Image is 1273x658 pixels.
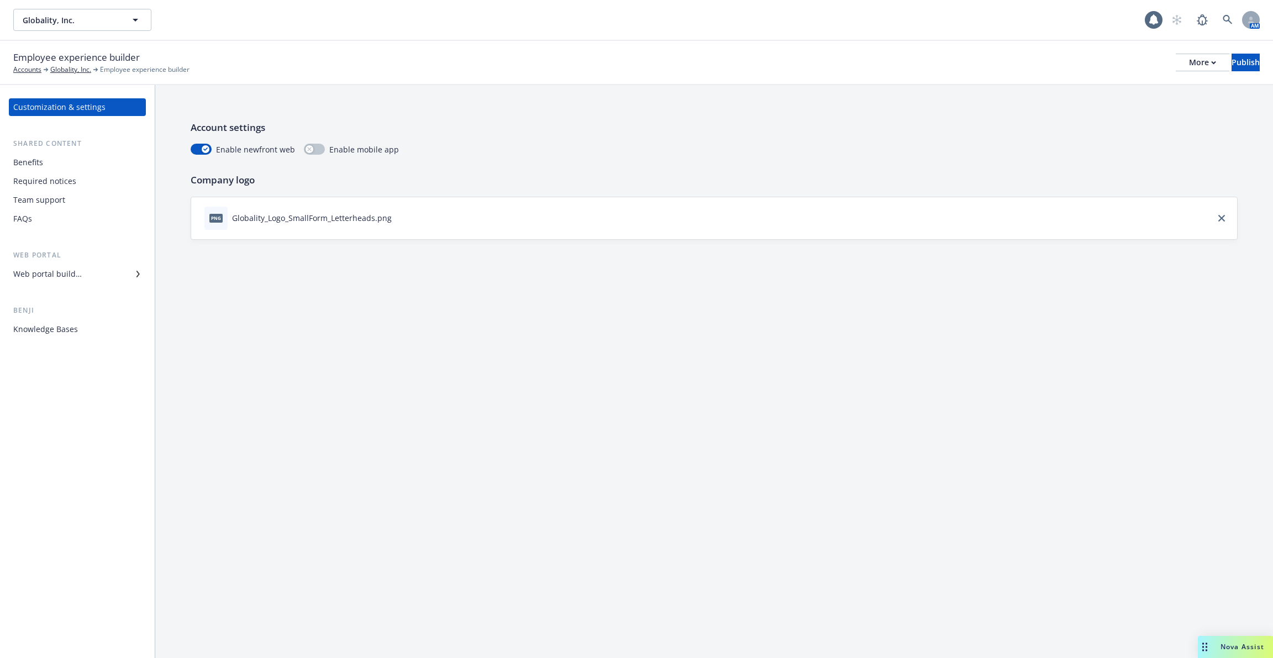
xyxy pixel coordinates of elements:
div: Benji [9,305,146,316]
button: download file [396,212,405,224]
a: Search [1217,9,1239,31]
button: Publish [1232,54,1260,71]
p: Account settings [191,120,1238,135]
span: Employee experience builder [13,50,140,65]
a: Benefits [9,154,146,171]
a: Globality, Inc. [50,65,91,75]
a: Required notices [9,172,146,190]
div: Team support [13,191,65,209]
button: Globality, Inc. [13,9,151,31]
span: png [209,214,223,222]
span: Globality, Inc. [23,14,118,26]
div: Knowledge Bases [13,320,78,338]
a: Accounts [13,65,41,75]
div: Required notices [13,172,76,190]
div: Globality_Logo_SmallForm_Letterheads.png [232,212,392,224]
div: Drag to move [1198,636,1212,658]
a: FAQs [9,210,146,228]
a: Report a Bug [1191,9,1213,31]
button: More [1176,54,1229,71]
span: Enable newfront web [216,144,295,155]
span: Enable mobile app [329,144,399,155]
a: Knowledge Bases [9,320,146,338]
a: Team support [9,191,146,209]
a: Web portal builder [9,265,146,283]
div: Web portal builder [13,265,82,283]
div: FAQs [13,210,32,228]
a: Customization & settings [9,98,146,116]
button: Nova Assist [1198,636,1273,658]
div: Customization & settings [13,98,106,116]
a: close [1215,212,1228,225]
p: Company logo [191,173,1238,187]
div: More [1189,54,1216,71]
span: Employee experience builder [100,65,190,75]
div: Benefits [13,154,43,171]
div: Web portal [9,250,146,261]
span: Nova Assist [1221,642,1264,651]
a: Start snowing [1166,9,1188,31]
div: Shared content [9,138,146,149]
